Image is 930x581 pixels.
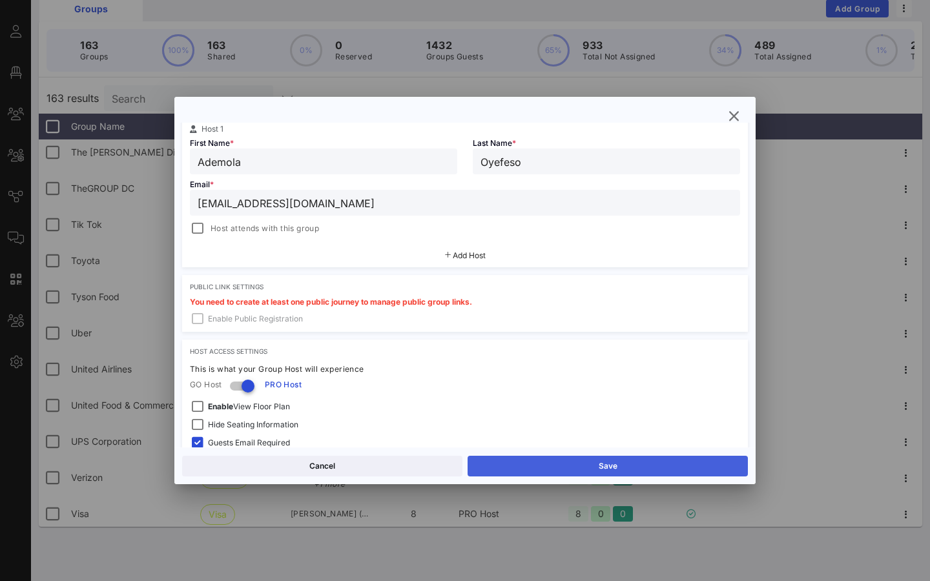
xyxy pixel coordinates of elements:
[265,378,302,391] span: PRO Host
[208,418,298,431] span: Hide Seating Information
[190,297,472,307] span: You need to create at least one public journey to manage public group links.
[473,138,516,148] span: Last Name
[208,402,233,411] strong: Enable
[190,347,740,355] div: Host Access Settings
[468,456,748,476] button: Save
[211,222,319,235] span: Host attends with this group
[208,400,290,413] span: View Floor Plan
[182,456,462,476] button: Cancel
[201,124,223,134] span: Host 1
[453,250,486,260] span: Add Host
[208,436,290,449] span: Guests Email Required
[190,283,740,290] div: Public Link Settings
[190,363,740,376] div: This is what your Group Host will experience
[190,179,214,189] span: Email
[445,252,486,260] button: Add Host
[190,378,222,391] span: GO Host
[190,138,234,148] span: First Name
